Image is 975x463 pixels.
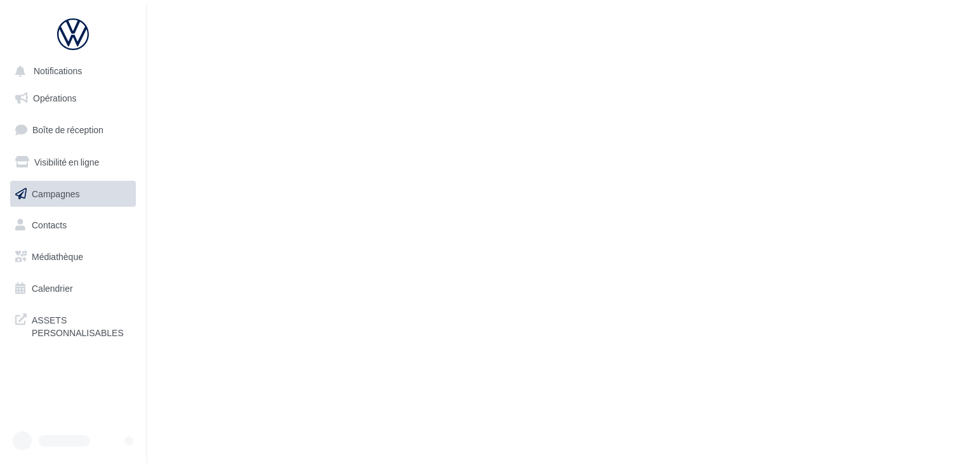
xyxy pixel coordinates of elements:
span: Boîte de réception [32,124,103,135]
span: Médiathèque [32,251,83,262]
a: Contacts [8,212,138,238]
a: Boîte de réception [8,116,138,143]
span: Calendrier [32,283,73,294]
a: Visibilité en ligne [8,149,138,176]
span: Contacts [32,219,67,230]
span: Visibilité en ligne [34,157,99,167]
span: Campagnes [32,188,80,199]
span: Opérations [33,93,76,103]
a: Calendrier [8,275,138,302]
a: Médiathèque [8,244,138,270]
a: Campagnes [8,181,138,207]
span: ASSETS PERSONNALISABLES [32,311,131,339]
a: ASSETS PERSONNALISABLES [8,306,138,344]
span: Notifications [34,66,82,77]
a: Opérations [8,85,138,112]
